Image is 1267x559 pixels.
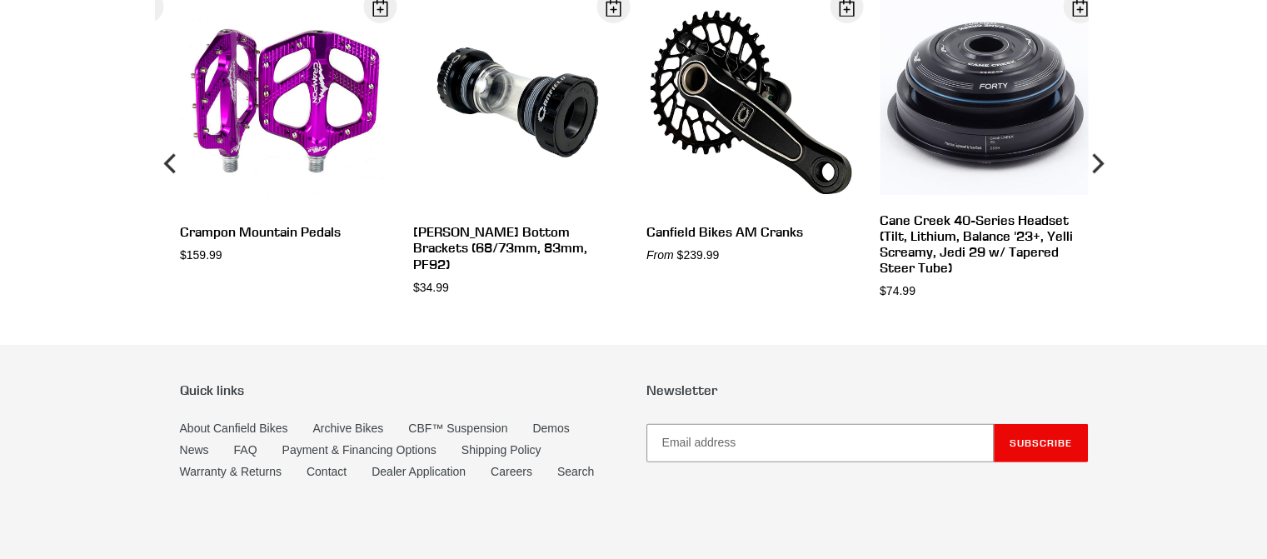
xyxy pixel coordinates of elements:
p: Quick links [180,382,621,398]
a: Archive Bikes [312,422,383,435]
span: Subscribe [1010,437,1072,449]
a: CBF™ Suspension [408,422,507,435]
a: News [180,443,209,457]
a: Dealer Application [372,465,466,478]
a: Demos [532,422,569,435]
a: Search [557,465,594,478]
a: Careers [491,465,532,478]
a: Warranty & Returns [180,465,282,478]
a: Shipping Policy [461,443,541,457]
a: About Canfield Bikes [180,422,288,435]
p: Newsletter [646,382,1088,398]
a: FAQ [234,443,257,457]
a: Contact [307,465,347,478]
a: Payment & Financing Options [282,443,436,457]
input: Email address [646,424,994,462]
button: Subscribe [994,424,1088,462]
